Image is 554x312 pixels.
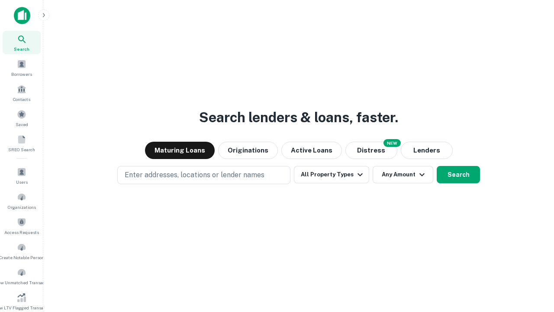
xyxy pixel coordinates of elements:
button: Active Loans [281,142,342,159]
span: Saved [16,121,28,128]
button: Lenders [401,142,453,159]
button: Enter addresses, locations or lender names [117,166,290,184]
a: Access Requests [3,214,41,237]
button: Any Amount [373,166,433,183]
button: Search [437,166,480,183]
h3: Search lenders & loans, faster. [199,107,398,128]
button: Originations [218,142,278,159]
span: Organizations [8,204,36,211]
span: Search [14,45,29,52]
p: Enter addresses, locations or lender names [125,170,264,180]
img: capitalize-icon.png [14,7,30,24]
a: SREO Search [3,131,41,155]
span: Access Requests [4,229,39,236]
span: Contacts [13,96,30,103]
span: Users [16,179,28,185]
a: Saved [3,106,41,130]
a: Search [3,31,41,54]
a: Organizations [3,189,41,212]
button: All Property Types [294,166,369,183]
a: Create Notable Person [3,239,41,263]
a: Borrowers [3,56,41,79]
span: SREO Search [8,146,35,153]
span: Borrowers [11,71,32,78]
a: Contacts [3,81,41,104]
a: Review Unmatched Transactions [3,264,41,288]
button: Maturing Loans [145,142,215,159]
div: NEW [383,139,401,147]
iframe: Chat Widget [511,243,554,284]
a: Users [3,164,41,187]
button: Search distressed loans with lien and other non-mortgage details. [345,142,397,159]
